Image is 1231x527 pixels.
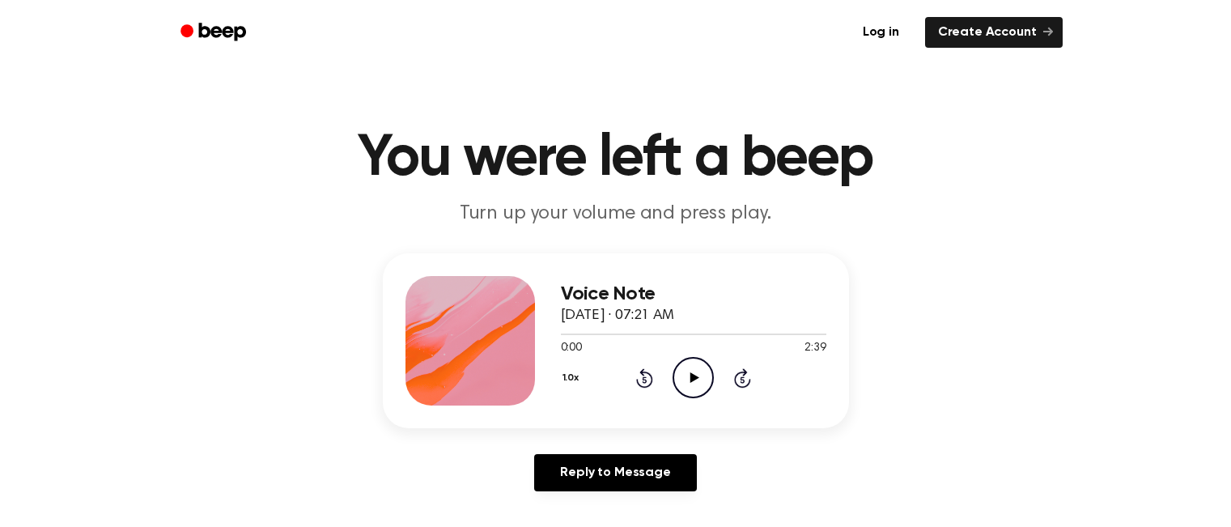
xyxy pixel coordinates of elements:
[561,308,674,323] span: [DATE] · 07:21 AM
[925,17,1063,48] a: Create Account
[561,340,582,357] span: 0:00
[847,14,915,51] a: Log in
[804,340,826,357] span: 2:39
[561,364,585,392] button: 1.0x
[202,130,1030,188] h1: You were left a beep
[305,201,927,227] p: Turn up your volume and press play.
[534,454,696,491] a: Reply to Message
[169,17,261,49] a: Beep
[561,283,826,305] h3: Voice Note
